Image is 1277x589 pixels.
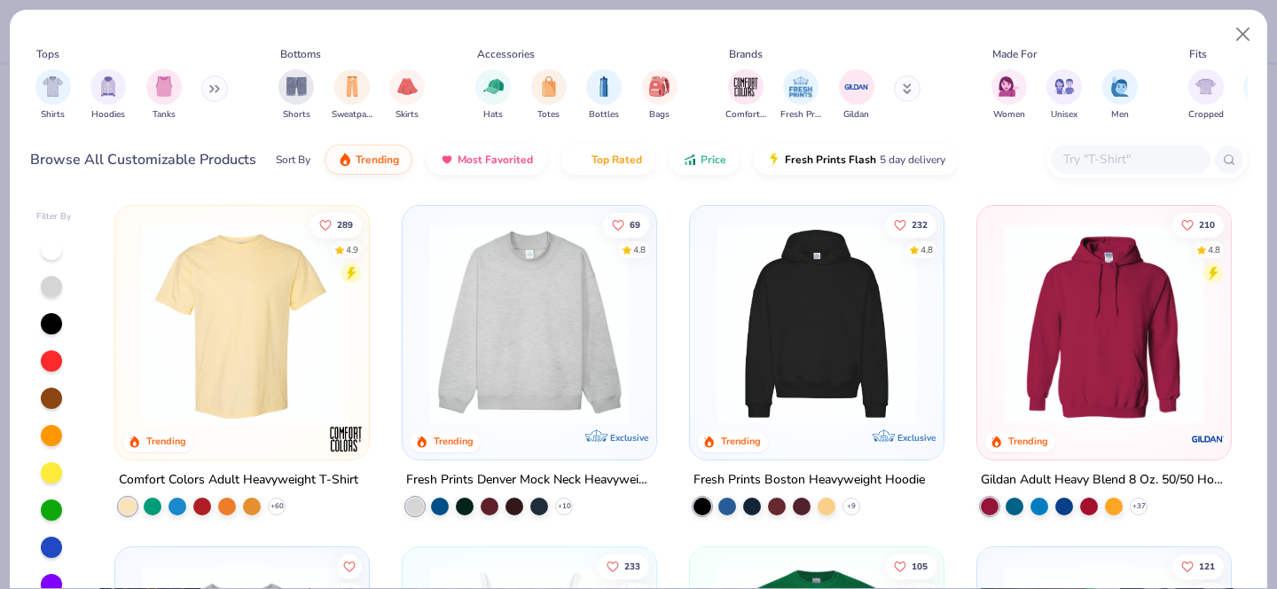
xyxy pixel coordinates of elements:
[642,69,678,122] button: filter button
[342,76,362,97] img: Sweatpants Image
[754,145,959,175] button: Fresh Prints Flash5 day delivery
[981,469,1227,491] div: Gildan Adult Heavy Blend 8 Oz. 50/50 Hooded Sweatshirt
[325,145,412,175] button: Trending
[847,501,856,512] span: + 9
[477,46,535,62] div: Accessories
[338,153,352,167] img: trending.gif
[1051,108,1077,122] span: Unisex
[270,501,284,512] span: + 60
[483,76,504,97] img: Hats Image
[133,224,351,424] img: 029b8af0-80e6-406f-9fdc-fdf898547912
[1102,69,1138,122] div: filter for Men
[1110,76,1130,97] img: Men Image
[780,108,821,122] span: Fresh Prints
[1188,108,1224,122] span: Cropped
[389,69,425,122] button: filter button
[1189,421,1225,457] img: Gildan logo
[36,46,59,62] div: Tops
[725,69,766,122] div: filter for Comfort Colors
[146,69,182,122] button: filter button
[839,69,874,122] div: filter for Gildan
[586,69,622,122] button: filter button
[995,224,1213,424] img: 01756b78-01f6-4cc6-8d8a-3c30c1a0c8ac
[767,153,781,167] img: flash.gif
[725,69,766,122] button: filter button
[630,220,640,229] span: 69
[389,69,425,122] div: filter for Skirts
[1226,18,1260,51] button: Close
[531,69,567,122] div: filter for Totes
[603,212,649,237] button: Like
[729,46,763,62] div: Brands
[154,76,174,97] img: Tanks Image
[311,212,363,237] button: Like
[633,243,646,256] div: 4.8
[280,46,321,62] div: Bottoms
[925,224,1143,424] img: d4a37e75-5f2b-4aef-9a6e-23330c63bbc0
[1195,76,1216,97] img: Cropped Image
[1172,554,1224,578] button: Like
[475,69,511,122] div: filter for Hats
[991,69,1027,122] div: filter for Women
[98,76,118,97] img: Hoodies Image
[406,469,653,491] div: Fresh Prints Denver Mock Neck Heavyweight Sweatshirt
[1132,501,1145,512] span: + 37
[1188,69,1224,122] div: filter for Cropped
[396,108,419,122] span: Skirts
[35,69,71,122] button: filter button
[574,153,588,167] img: TopRated.gif
[35,69,71,122] div: filter for Shirts
[483,108,503,122] span: Hats
[146,69,182,122] div: filter for Tanks
[1189,46,1207,62] div: Fits
[531,69,567,122] button: filter button
[780,69,821,122] div: filter for Fresh Prints
[670,145,740,175] button: Price
[586,69,622,122] div: filter for Bottles
[397,76,418,97] img: Skirts Image
[589,108,619,122] span: Bottles
[598,554,649,578] button: Like
[338,220,354,229] span: 289
[119,469,358,491] div: Comfort Colors Adult Heavyweight T-Shirt
[30,149,256,170] div: Browse All Customizable Products
[649,108,670,122] span: Bags
[701,153,726,167] span: Price
[999,76,1019,97] img: Women Image
[332,69,372,122] div: filter for Sweatpants
[283,108,310,122] span: Shorts
[90,69,126,122] div: filter for Hoodies
[356,153,399,167] span: Trending
[1102,69,1138,122] button: filter button
[839,69,874,122] button: filter button
[278,69,314,122] button: filter button
[539,76,559,97] img: Totes Image
[91,108,125,122] span: Hoodies
[787,74,814,100] img: Fresh Prints Image
[642,69,678,122] div: filter for Bags
[785,153,876,167] span: Fresh Prints Flash
[991,69,1027,122] button: filter button
[1188,69,1224,122] button: filter button
[843,74,870,100] img: Gildan Image
[885,212,936,237] button: Like
[560,145,655,175] button: Top Rated
[537,108,560,122] span: Totes
[458,153,533,167] span: Most Favorited
[610,432,648,444] span: Exclusive
[1208,243,1220,256] div: 4.8
[1062,149,1198,169] input: Try "T-Shirt"
[649,76,669,97] img: Bags Image
[332,108,372,122] span: Sweatpants
[725,108,766,122] span: Comfort Colors
[708,224,926,424] img: 91acfc32-fd48-4d6b-bdad-a4c1a30ac3fc
[153,108,176,122] span: Tanks
[912,220,928,229] span: 232
[43,76,63,97] img: Shirts Image
[558,501,571,512] span: + 10
[624,562,640,570] span: 233
[1111,108,1129,122] span: Men
[278,69,314,122] div: filter for Shorts
[475,69,511,122] button: filter button
[693,469,925,491] div: Fresh Prints Boston Heavyweight Hoodie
